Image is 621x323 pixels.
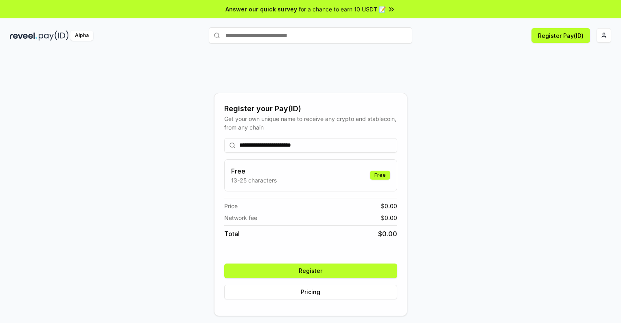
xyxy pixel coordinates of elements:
[370,171,390,180] div: Free
[10,31,37,41] img: reveel_dark
[381,202,397,210] span: $ 0.00
[381,213,397,222] span: $ 0.00
[224,213,257,222] span: Network fee
[224,202,238,210] span: Price
[224,229,240,239] span: Total
[378,229,397,239] span: $ 0.00
[224,285,397,299] button: Pricing
[225,5,297,13] span: Answer our quick survey
[531,28,590,43] button: Register Pay(ID)
[224,103,397,114] div: Register your Pay(ID)
[231,166,277,176] h3: Free
[224,264,397,278] button: Register
[299,5,386,13] span: for a chance to earn 10 USDT 📝
[224,114,397,132] div: Get your own unique name to receive any crypto and stablecoin, from any chain
[70,31,93,41] div: Alpha
[231,176,277,185] p: 13-25 characters
[39,31,69,41] img: pay_id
